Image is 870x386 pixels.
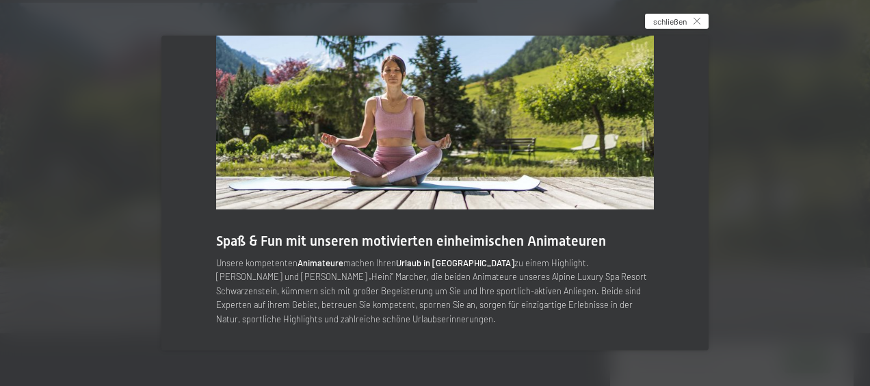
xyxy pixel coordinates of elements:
[396,257,514,268] strong: Urlaub in [GEOGRAPHIC_DATA]
[216,256,654,326] p: Unsere kompetenten machen Ihren zu einem Highlight. [PERSON_NAME] und [PERSON_NAME] „Heini“ March...
[653,16,687,27] span: schließen
[216,233,606,249] span: Spaß & Fun mit unseren motivierten einheimischen Animateuren
[216,22,654,209] img: Aktivurlaub im Wellnesshotel - Hotel mit Fitnessstudio - Yogaraum
[298,257,343,268] strong: Animateure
